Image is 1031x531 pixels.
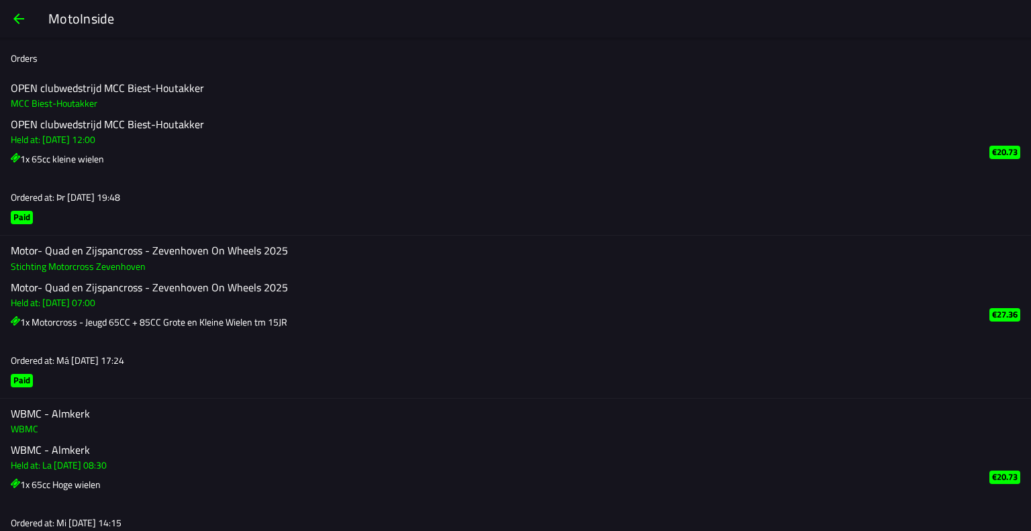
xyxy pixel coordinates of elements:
h3: Ordered at: Má [DATE] 17:24 [11,353,968,367]
h3: 1x 65cc kleine wielen [11,152,968,166]
h2: OPEN clubwedstrijd MCC Biest-Houtakker [11,118,968,131]
h3: Stichting Motorcross Zevenhoven [11,259,968,273]
h3: 1x 65cc Hoge wielen [11,477,968,491]
h3: Ordered at: Mi [DATE] 14:15 [11,516,968,530]
ion-title: MotoInside [35,9,1031,29]
h3: Held at: La [DATE] 08:30 [11,458,968,472]
ion-badge: Paid [11,374,33,387]
ion-badge: €20.73 [989,471,1020,484]
h3: MCC Biest-Houtakker [11,96,968,110]
ion-label: Orders [11,51,38,65]
h2: WBMC - Almkerk [11,407,968,420]
h3: 1x Motorcross - Jeugd 65CC + 85CC Grote en Kleine Wielen tm 15JR [11,315,968,329]
h2: WBMC - Almkerk [11,444,968,456]
h2: Motor- Quad en Zijspancross - Zevenhoven On Wheels 2025 [11,281,968,294]
h3: Ordered at: Þr [DATE] 19:48 [11,190,968,204]
h2: OPEN clubwedstrijd MCC Biest-Houtakker [11,82,968,95]
h3: Held at: [DATE] 12:00 [11,132,968,146]
h2: Motor- Quad en Zijspancross - Zevenhoven On Wheels 2025 [11,244,968,257]
h3: WBMC [11,422,968,436]
ion-badge: Paid [11,211,33,224]
h3: Held at: [DATE] 07:00 [11,295,968,309]
ion-badge: €20.73 [989,146,1020,159]
ion-badge: €27.36 [989,308,1020,322]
